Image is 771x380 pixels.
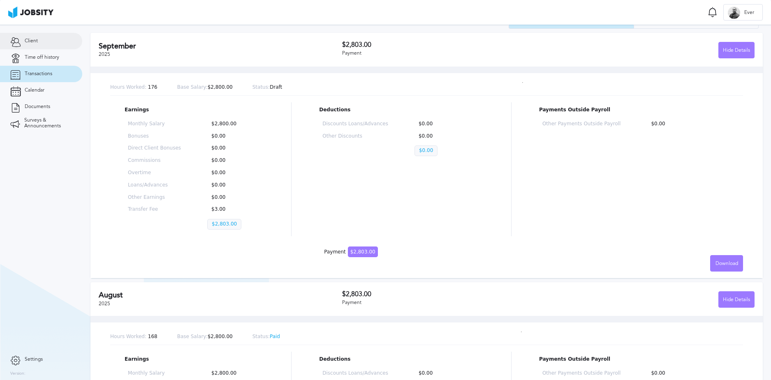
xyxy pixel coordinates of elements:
[25,88,44,93] span: Calendar
[99,51,110,57] span: 2025
[128,170,181,176] p: Overtime
[128,371,181,376] p: Monthly Salary
[728,7,740,19] div: E
[207,195,260,200] p: $0.00
[99,301,110,306] span: 2025
[342,51,549,56] div: Payment
[322,134,388,139] p: Other Discounts
[324,249,377,255] div: Payment
[539,357,729,362] p: Payments Outside Payroll
[322,121,388,127] p: Discounts Loans/Advances
[177,84,208,90] span: Base Salary:
[177,334,233,340] p: $2,800.00
[647,371,725,376] p: $0.00
[319,357,483,362] p: Deductions
[252,84,270,90] span: Status:
[177,85,233,90] p: $2,800.00
[252,334,280,340] p: Paid
[110,84,146,90] span: Hours Worked:
[128,145,181,151] p: Direct Client Bonuses
[414,121,480,127] p: $0.00
[128,182,181,188] p: Loans/Advances
[718,42,755,58] button: Hide Details
[128,158,181,164] p: Commissions
[348,246,378,257] span: $2,803.00
[342,41,549,48] h3: $2,803.00
[125,107,264,113] p: Earnings
[25,104,50,110] span: Documents
[740,10,758,16] span: Ever
[207,182,260,188] p: $0.00
[177,334,208,339] span: Base Salary:
[647,121,725,127] p: $0.00
[252,334,270,339] span: Status:
[542,371,621,376] p: Other Payments Outside Payroll
[25,71,52,77] span: Transactions
[207,134,260,139] p: $0.00
[207,145,260,151] p: $0.00
[542,121,621,127] p: Other Payments Outside Payroll
[207,158,260,164] p: $0.00
[319,107,483,113] p: Deductions
[128,134,181,139] p: Bonuses
[342,290,549,298] h3: $2,803.00
[90,15,509,26] h2: 2025
[125,357,264,362] p: Earnings
[99,291,342,299] h2: August
[128,195,181,200] p: Other Earnings
[252,85,282,90] p: Draft
[8,7,53,18] img: ab4bad089aa723f57921c736e9817d99.png
[25,38,38,44] span: Client
[207,219,241,230] p: $2,803.00
[110,334,146,339] span: Hours Worked:
[342,300,549,306] div: Payment
[207,170,260,176] p: $0.00
[25,55,59,60] span: Time off history
[207,371,260,376] p: $2,800.00
[715,261,738,267] span: Download
[539,107,729,113] p: Payments Outside Payroll
[207,121,260,127] p: $2,800.00
[414,371,480,376] p: $0.00
[99,42,342,51] h2: September
[710,255,743,272] button: Download
[25,357,43,362] span: Settings
[128,207,181,212] p: Transfer Fee
[322,371,388,376] p: Discounts Loans/Advances
[10,371,25,376] label: Version:
[723,4,763,21] button: EEver
[719,292,754,308] div: Hide Details
[414,134,480,139] p: $0.00
[128,121,181,127] p: Monthly Salary
[24,117,72,129] span: Surveys & Announcements
[207,207,260,212] p: $3.00
[718,291,755,308] button: Hide Details
[719,42,754,59] div: Hide Details
[110,334,157,340] p: 168
[414,145,438,156] p: $0.00
[110,85,157,90] p: 176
